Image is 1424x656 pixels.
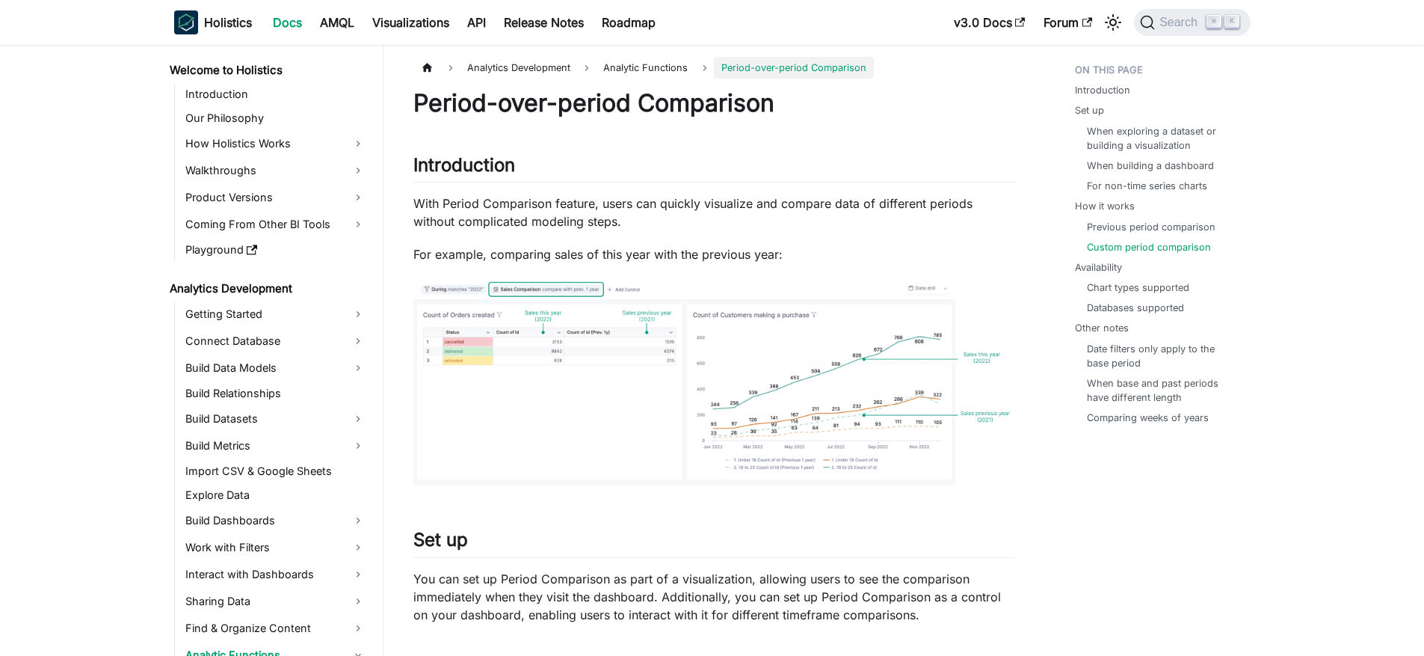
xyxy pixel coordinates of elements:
kbd: ⌘ [1206,15,1221,28]
a: Databases supported [1087,301,1184,315]
span: Analytics Development [460,57,578,79]
button: Search (Command+K) [1134,9,1250,36]
button: Switch between dark and light mode (currently light mode) [1101,10,1125,34]
a: HolisticsHolistics [174,10,252,34]
p: With Period Comparison feature, users can quickly visualize and compare data of different periods... [413,194,1015,230]
img: Holistics [174,10,198,34]
a: When building a dashboard [1087,159,1214,173]
p: You can set up Period Comparison as part of a visualization, allowing users to see the comparison... [413,570,1015,624]
a: Forum [1035,10,1101,34]
span: Analytic Functions [596,57,695,79]
a: Build Datasets [181,407,370,431]
a: Comparing weeks of years [1087,411,1209,425]
a: Build Metrics [181,434,370,458]
a: Availability [1075,260,1122,275]
a: Custom period comparison [1087,240,1211,254]
a: Date filters only apply to the base period [1087,342,1236,370]
a: Previous period comparison [1087,220,1215,234]
a: Visualizations [363,10,458,34]
a: Roadmap [593,10,665,34]
nav: Breadcrumbs [413,57,1015,79]
a: Our Philosophy [181,108,370,129]
a: Introduction [181,84,370,105]
a: Build Relationships [181,383,370,404]
a: AMQL [311,10,363,34]
a: Walkthroughs [181,159,370,183]
a: Other notes [1075,321,1129,335]
a: Analytics Development [165,278,370,299]
span: Period-over-period Comparison [714,57,874,79]
nav: Docs sidebar [159,45,383,656]
a: Build Data Models [181,356,370,380]
kbd: K [1224,15,1239,28]
a: When base and past periods have different length [1087,376,1236,405]
a: API [458,10,495,34]
a: Connect Database [181,329,370,353]
a: Welcome to Holistics [165,60,370,81]
a: Build Dashboards [181,509,370,533]
a: How it works [1075,199,1135,213]
a: Getting Started [181,302,370,326]
a: Chart types supported [1087,281,1189,295]
a: Release Notes [495,10,593,34]
b: Holistics [204,13,252,31]
a: Product Versions [181,186,370,209]
a: v3.0 Docs [945,10,1035,34]
h2: Introduction [413,154,1015,183]
a: Docs [264,10,311,34]
a: Playground [181,239,370,260]
a: For non-time series charts [1087,179,1207,193]
a: Sharing Data [181,589,370,613]
p: For example, comparing sales of this year with the previous year: [413,245,1015,263]
h2: Set up [413,529,1015,557]
a: Coming From Other BI Tools [181,212,370,236]
a: Introduction [1075,83,1130,97]
a: Find & Organize Content [181,616,370,640]
a: Set up [1075,103,1104,117]
a: Work with Filters [181,536,370,560]
a: How Holistics Works [181,132,370,156]
h1: Period-over-period Comparison [413,88,1015,118]
a: Import CSV & Google Sheets [181,461,370,482]
a: Home page [413,57,442,79]
a: Interact with Dashboards [181,562,370,586]
span: Search [1155,16,1206,29]
a: Explore Data [181,485,370,506]
a: When exploring a dataset or building a visualization [1087,124,1236,153]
